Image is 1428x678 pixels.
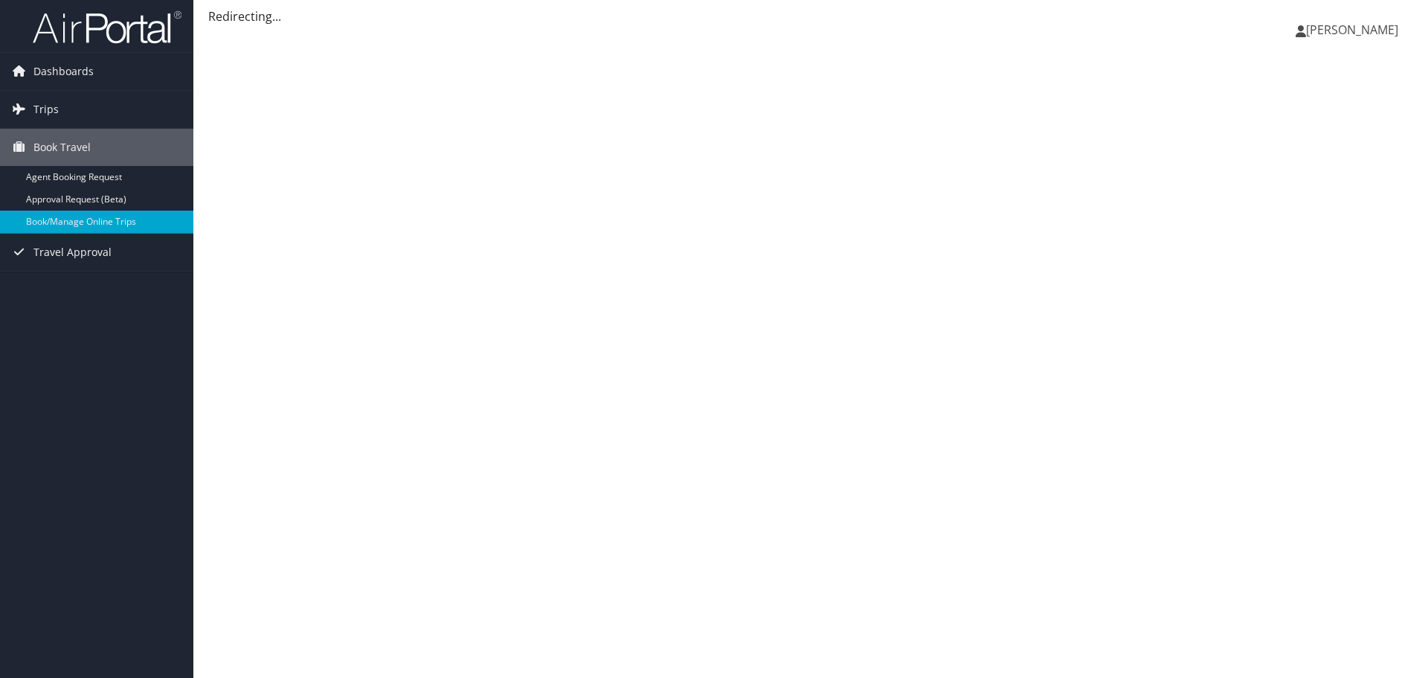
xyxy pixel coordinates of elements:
[1296,7,1413,52] a: [PERSON_NAME]
[1306,22,1398,38] span: [PERSON_NAME]
[33,53,94,90] span: Dashboards
[33,10,181,45] img: airportal-logo.png
[33,129,91,166] span: Book Travel
[33,91,59,128] span: Trips
[208,7,1413,25] div: Redirecting...
[33,234,112,271] span: Travel Approval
